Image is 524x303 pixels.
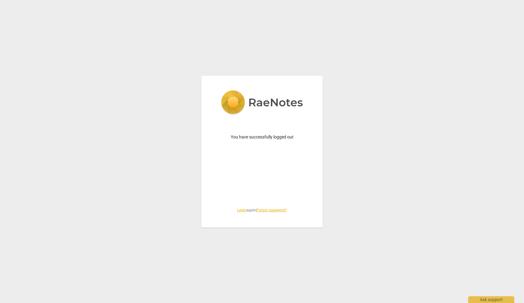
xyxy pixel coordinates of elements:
[216,134,308,140] p: You have successfully logged out
[237,208,246,212] a: Login
[468,296,514,303] div: Ask support
[257,208,287,212] a: Forgot password?
[216,208,308,213] span: again |
[221,90,303,116] img: 5ac2273c67554f335776073100b6d88f.svg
